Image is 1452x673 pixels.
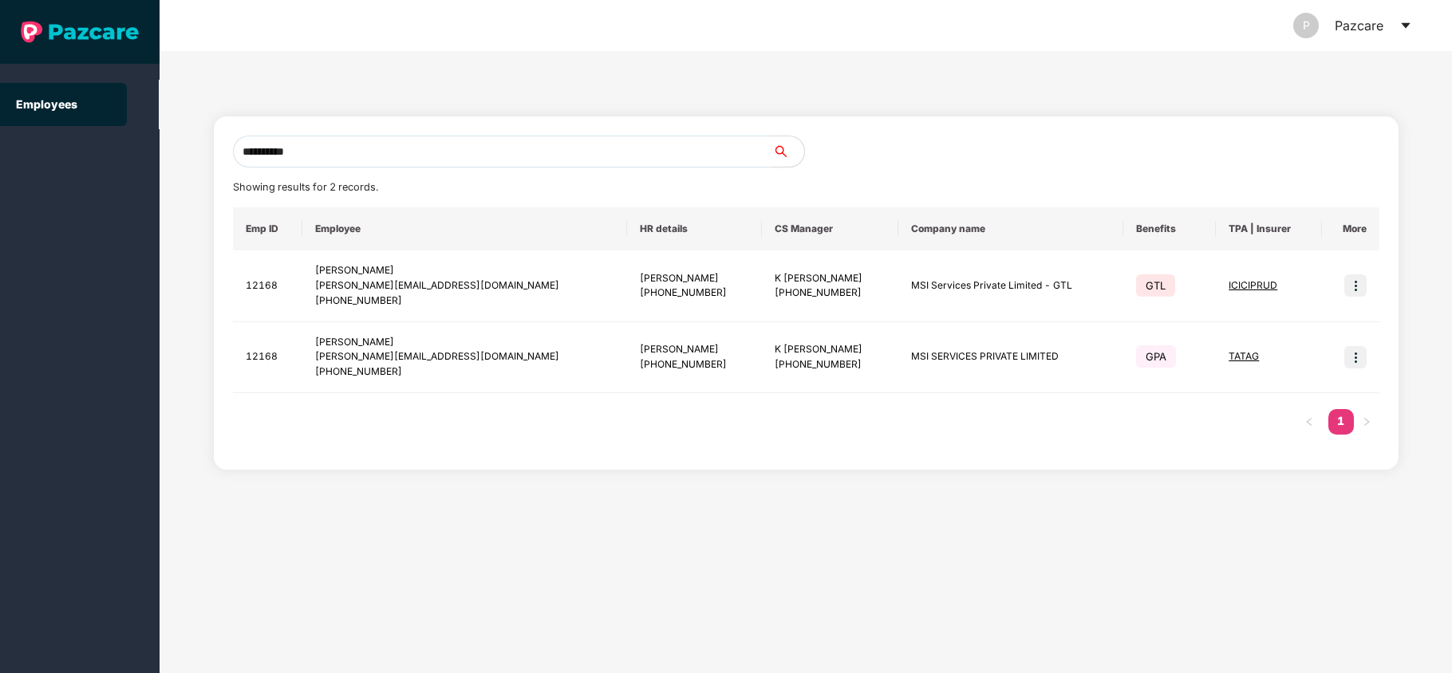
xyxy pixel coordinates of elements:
[627,207,763,250] th: HR details
[1136,274,1175,297] span: GTL
[16,97,77,111] a: Employees
[1123,207,1217,250] th: Benefits
[233,181,378,193] span: Showing results for 2 records.
[775,342,886,357] div: K [PERSON_NAME]
[1344,346,1367,368] img: icon
[233,207,303,250] th: Emp ID
[1354,409,1379,435] button: right
[775,357,886,372] div: [PHONE_NUMBER]
[1303,13,1310,38] span: P
[233,322,303,394] td: 12168
[1344,274,1367,297] img: icon
[315,278,614,293] div: [PERSON_NAME][EMAIL_ADDRESS][DOMAIN_NAME]
[898,322,1123,394] td: MSI SERVICES PRIVATE LIMITED
[1322,207,1379,250] th: More
[315,349,614,364] div: [PERSON_NAME][EMAIL_ADDRESS][DOMAIN_NAME]
[775,271,886,286] div: K [PERSON_NAME]
[771,136,805,167] button: search
[640,271,750,286] div: [PERSON_NAME]
[771,145,804,158] span: search
[898,250,1123,322] td: MSI Services Private Limited - GTL
[1328,409,1354,433] a: 1
[640,285,750,301] div: [PHONE_NUMBER]
[315,364,614,380] div: [PHONE_NUMBER]
[1296,409,1322,435] button: left
[1304,417,1314,427] span: left
[1296,409,1322,435] li: Previous Page
[315,293,614,309] div: [PHONE_NUMBER]
[775,285,886,301] div: [PHONE_NUMBER]
[315,263,614,278] div: [PERSON_NAME]
[302,207,627,250] th: Employee
[233,250,303,322] td: 12168
[1354,409,1379,435] li: Next Page
[1216,207,1321,250] th: TPA | Insurer
[1229,279,1277,291] span: ICICIPRUD
[640,357,750,372] div: [PHONE_NUMBER]
[1399,19,1412,32] span: caret-down
[1136,345,1176,368] span: GPA
[640,342,750,357] div: [PERSON_NAME]
[1328,409,1354,435] li: 1
[315,335,614,350] div: [PERSON_NAME]
[1362,417,1371,427] span: right
[898,207,1123,250] th: Company name
[1229,350,1259,362] span: TATAG
[762,207,898,250] th: CS Manager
